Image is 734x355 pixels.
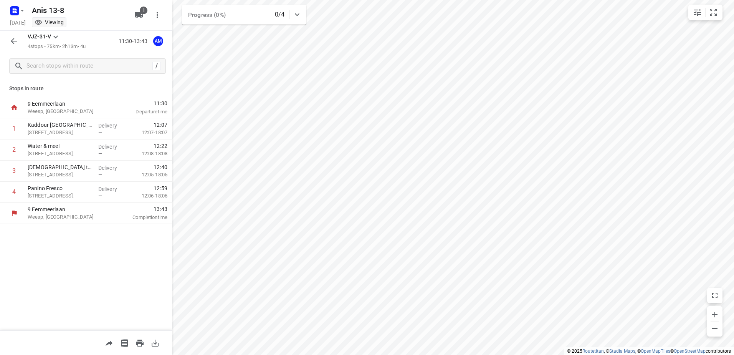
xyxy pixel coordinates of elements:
[674,348,706,354] a: OpenStreetMap
[706,5,721,20] button: Fit zoom
[12,188,16,196] div: 4
[129,192,167,200] p: 12:06-18:06
[119,37,150,45] p: 11:30-13:43
[117,214,167,221] p: Completion time
[12,146,16,153] div: 2
[117,100,167,107] span: 11:30
[609,348,635,354] a: Stadia Maps
[154,184,167,192] span: 12:59
[152,62,161,70] div: /
[12,125,16,132] div: 1
[182,5,306,25] div: Progress (0%)0/4
[132,339,147,346] span: Print route
[28,43,86,50] p: 4 stops • 75km • 2h13m • 4u
[98,172,102,177] span: —
[98,122,127,129] p: Delivery
[28,150,92,158] p: [STREET_ADDRESS],
[28,100,107,108] p: 9 Eemmeerlaan
[117,339,132,346] span: Print shipping labels
[690,5,705,20] button: Map settings
[28,129,92,136] p: [STREET_ADDRESS],
[150,37,166,45] span: Assigned to Anis M
[117,205,167,213] span: 13:43
[98,151,102,156] span: —
[154,163,167,171] span: 12:40
[188,12,226,18] span: Progress (0%)
[98,185,127,193] p: Delivery
[28,206,107,213] p: 9 Eemmeerlaan
[101,339,117,346] span: Share route
[154,142,167,150] span: 12:22
[98,164,127,172] p: Delivery
[567,348,731,354] li: © 2025 , © , © © contributors
[129,171,167,179] p: 12:05-18:05
[35,18,64,26] div: You are currently in view mode. To make any changes, go to edit project.
[150,7,165,23] button: More
[28,163,92,171] p: [DEMOGRAPHIC_DATA] to go
[28,142,92,150] p: Water & meel
[28,184,92,192] p: Panino Fresco
[117,108,167,116] p: Departure time
[275,10,284,19] p: 0/4
[147,339,163,346] span: Download route
[131,7,147,23] button: 1
[582,348,604,354] a: Routetitan
[28,108,107,115] p: Weesp, [GEOGRAPHIC_DATA]
[28,213,107,221] p: Weesp, [GEOGRAPHIC_DATA]
[9,85,163,93] p: Stops in route
[26,60,152,72] input: Search stops within route
[641,348,670,354] a: OpenMapTiles
[98,143,127,151] p: Delivery
[28,192,92,200] p: [STREET_ADDRESS],
[129,150,167,158] p: 12:08-18:08
[154,121,167,129] span: 12:07
[140,7,147,14] span: 1
[129,129,167,136] p: 12:07-18:07
[98,129,102,135] span: —
[12,167,16,174] div: 3
[28,33,51,41] p: VJZ-31-V
[28,121,92,129] p: Kaddour [GEOGRAPHIC_DATA]
[688,5,722,20] div: small contained button group
[98,193,102,199] span: —
[28,171,92,179] p: [STREET_ADDRESS],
